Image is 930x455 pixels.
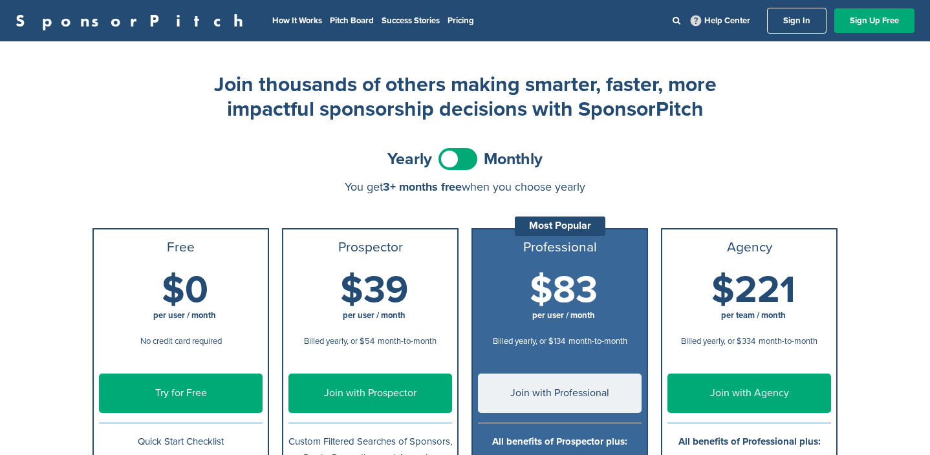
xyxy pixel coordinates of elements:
[383,180,462,194] span: 3+ months free
[92,180,838,193] div: You get when you choose yearly
[667,374,831,413] a: Join with Agency
[688,13,753,28] a: Help Center
[721,310,786,321] span: per team / month
[767,8,827,34] a: Sign In
[532,310,595,321] span: per user / month
[330,16,374,26] a: Pitch Board
[515,217,605,236] div: Most Popular
[667,240,831,255] h3: Agency
[288,374,452,413] a: Join with Prospector
[99,434,263,450] p: Quick Start Checklist
[387,151,432,167] span: Yearly
[16,12,252,29] a: SponsorPitch
[378,336,437,346] span: month-to-month
[478,374,642,413] a: Join with Professional
[478,240,642,255] h3: Professional
[99,240,263,255] h3: Free
[288,240,452,255] h3: Prospector
[340,268,408,313] span: $39
[568,336,627,346] span: month-to-month
[493,336,565,346] span: Billed yearly, or $134
[681,336,755,346] span: Billed yearly, or $334
[304,336,374,346] span: Billed yearly, or $54
[153,310,216,321] span: per user / month
[140,336,222,346] span: No credit card required
[343,310,406,321] span: per user / month
[711,268,795,313] span: $221
[484,151,543,167] span: Monthly
[382,16,440,26] a: Success Stories
[492,436,627,447] b: All benefits of Prospector plus:
[99,374,263,413] a: Try for Free
[530,268,598,313] span: $83
[272,16,322,26] a: How It Works
[759,336,817,346] span: month-to-month
[162,268,208,313] span: $0
[678,436,821,447] b: All benefits of Professional plus:
[448,16,474,26] a: Pricing
[834,8,914,33] a: Sign Up Free
[206,72,724,122] h2: Join thousands of others making smarter, faster, more impactful sponsorship decisions with Sponso...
